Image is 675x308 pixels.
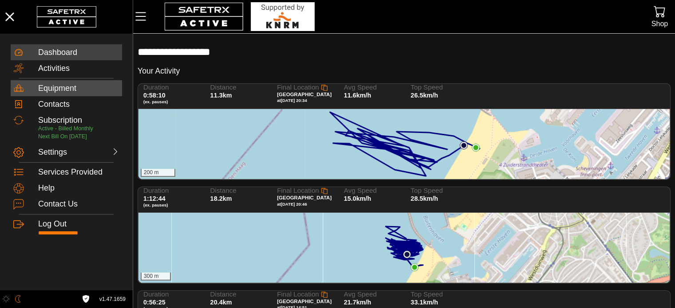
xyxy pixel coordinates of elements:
img: PathEnd.svg [411,263,418,271]
span: Distance [210,84,267,91]
span: Top Speed [411,187,467,195]
span: 15.0km/h [344,195,371,202]
div: Activities [38,64,119,74]
span: 11.3km [210,92,232,99]
img: PathStart.svg [460,141,468,149]
span: Final Location [277,187,319,194]
img: ContactUs.svg [13,199,24,210]
div: Contacts [38,100,119,109]
button: Menu [133,7,155,26]
span: Final Location [277,290,319,298]
div: Log Out [38,219,119,229]
span: at [DATE] 20:46 [277,202,307,207]
div: Subscription [38,116,119,125]
span: Final Location [277,83,319,91]
span: 0:56:25 [143,299,166,306]
img: PathEnd.svg [472,144,480,152]
span: 28.5km/h [411,195,438,202]
span: Distance [210,187,267,195]
span: Active - Billed Monthly [38,125,93,132]
a: License Agreement [80,295,92,303]
span: Avg Speed [344,187,401,195]
span: 11.6km/h [344,92,371,99]
div: Help [38,183,119,193]
div: Settings [38,148,77,157]
img: Equipment.svg [13,83,24,94]
span: v1.47.1659 [99,295,126,304]
div: Equipment [38,84,119,94]
span: Next Bill On [DATE] [38,133,87,140]
img: ModeDark.svg [14,295,22,303]
span: Top Speed [411,84,467,91]
img: Help.svg [13,183,24,194]
span: 0:58:10 [143,92,166,99]
span: Duration [143,291,200,298]
div: 300 m [141,273,171,281]
span: 33.1km/h [411,299,438,306]
div: Services Provided [38,168,119,177]
div: Shop [651,18,668,30]
span: Duration [143,187,200,195]
img: Activities.svg [13,63,24,74]
span: 20.4km [210,299,232,306]
div: Contact Us [38,199,119,209]
span: Top Speed [411,291,467,298]
div: 200 m [141,169,175,177]
span: Avg Speed [344,291,401,298]
span: 18.2km [210,195,232,202]
span: 26.5km/h [411,92,438,99]
span: [GEOGRAPHIC_DATA] [277,195,332,200]
span: Duration [143,84,200,91]
h5: Your Activity [138,66,180,76]
span: [GEOGRAPHIC_DATA] [277,92,332,97]
img: Subscription.svg [13,115,24,125]
span: 21.7km/h [344,299,371,306]
div: Dashboard [38,48,119,58]
img: PathStart.svg [403,250,411,258]
span: (ex. pauses) [143,203,200,208]
span: Distance [210,291,267,298]
img: RescueLogo.svg [251,2,315,31]
span: at [DATE] 20:34 [277,98,307,103]
span: Avg Speed [344,84,401,91]
span: [GEOGRAPHIC_DATA] [277,299,332,304]
span: (ex. pauses) [143,99,200,105]
img: ModeLight.svg [2,295,10,303]
button: v1.47.1659 [94,292,131,307]
span: 1:12:44 [143,195,166,202]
